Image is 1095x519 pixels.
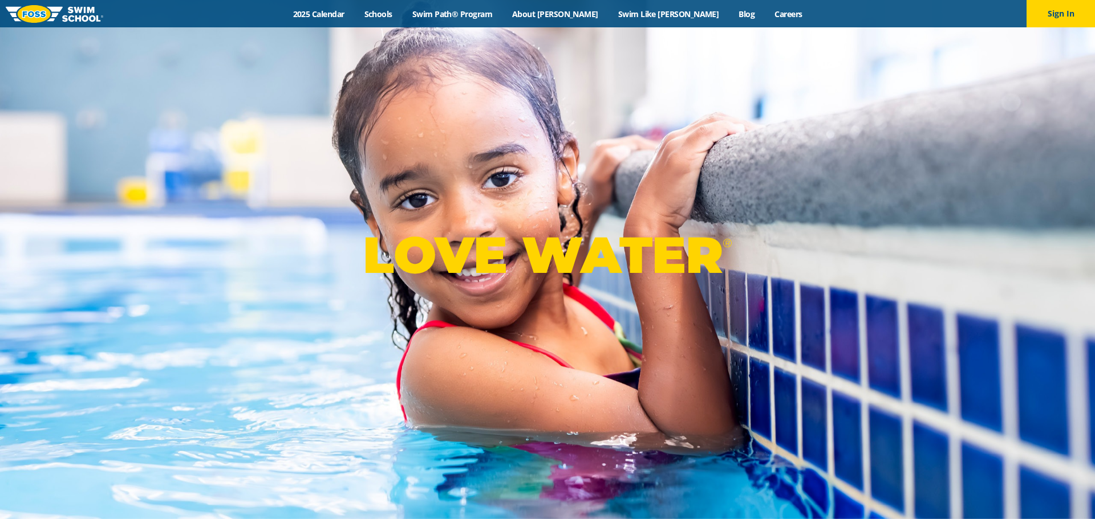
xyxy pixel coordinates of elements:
a: Schools [354,9,402,19]
a: 2025 Calendar [283,9,354,19]
sup: ® [723,236,732,250]
a: Swim Like [PERSON_NAME] [608,9,729,19]
a: Blog [729,9,765,19]
a: Swim Path® Program [402,9,502,19]
p: LOVE WATER [363,224,732,285]
a: Careers [765,9,812,19]
img: FOSS Swim School Logo [6,5,103,23]
a: About [PERSON_NAME] [502,9,609,19]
